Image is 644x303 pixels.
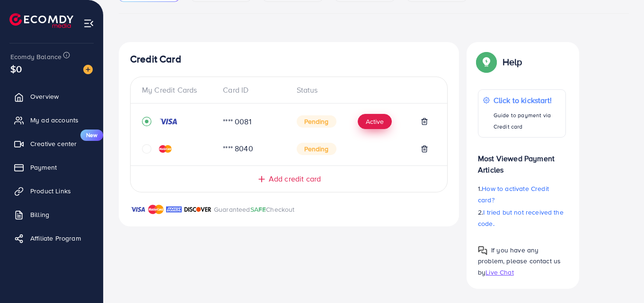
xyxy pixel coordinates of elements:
[80,130,103,141] span: New
[9,13,73,28] img: logo
[289,85,436,95] div: Status
[297,143,336,155] span: Pending
[269,173,321,184] span: Add credit card
[30,210,49,219] span: Billing
[30,186,71,196] span: Product Links
[7,205,96,224] a: Billing
[7,229,96,248] a: Affiliate Program
[83,65,93,74] img: image
[142,85,215,95] div: My Credit Cards
[7,134,96,153] a: Creative centerNew
[10,52,62,61] span: Ecomdy Balance
[478,53,495,70] img: Popup guide
[478,145,566,175] p: Most Viewed Payment Articles
[503,56,522,68] p: Help
[130,204,146,215] img: brand
[478,246,487,255] img: Popup guide
[214,204,295,215] p: Guaranteed Checkout
[30,115,79,125] span: My ad accounts
[30,163,57,172] span: Payment
[142,144,151,154] svg: circle
[478,183,566,206] p: 1.
[7,182,96,200] a: Product Links
[297,115,336,128] span: Pending
[159,118,178,125] img: credit
[184,204,212,215] img: brand
[10,62,22,76] span: $0
[358,114,392,129] button: Active
[148,204,164,215] img: brand
[142,117,151,126] svg: record circle
[7,158,96,177] a: Payment
[159,145,172,153] img: credit
[7,87,96,106] a: Overview
[494,110,561,132] p: Guide to payment via Credit card
[485,268,513,277] span: Live Chat
[166,204,182,215] img: brand
[7,111,96,130] a: My ad accounts
[215,85,289,95] div: Card ID
[30,234,81,243] span: Affiliate Program
[30,139,77,148] span: Creative center
[30,92,59,101] span: Overview
[250,205,266,214] span: SAFE
[478,207,566,229] p: 2.
[478,208,564,228] span: I tried but not received the code.
[478,245,561,277] span: If you have any problem, please contact us by
[478,184,549,205] span: How to activate Credit card?
[604,260,637,296] iframe: Chat
[130,53,448,65] h4: Credit Card
[494,95,561,106] p: Click to kickstart!
[83,18,94,29] img: menu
